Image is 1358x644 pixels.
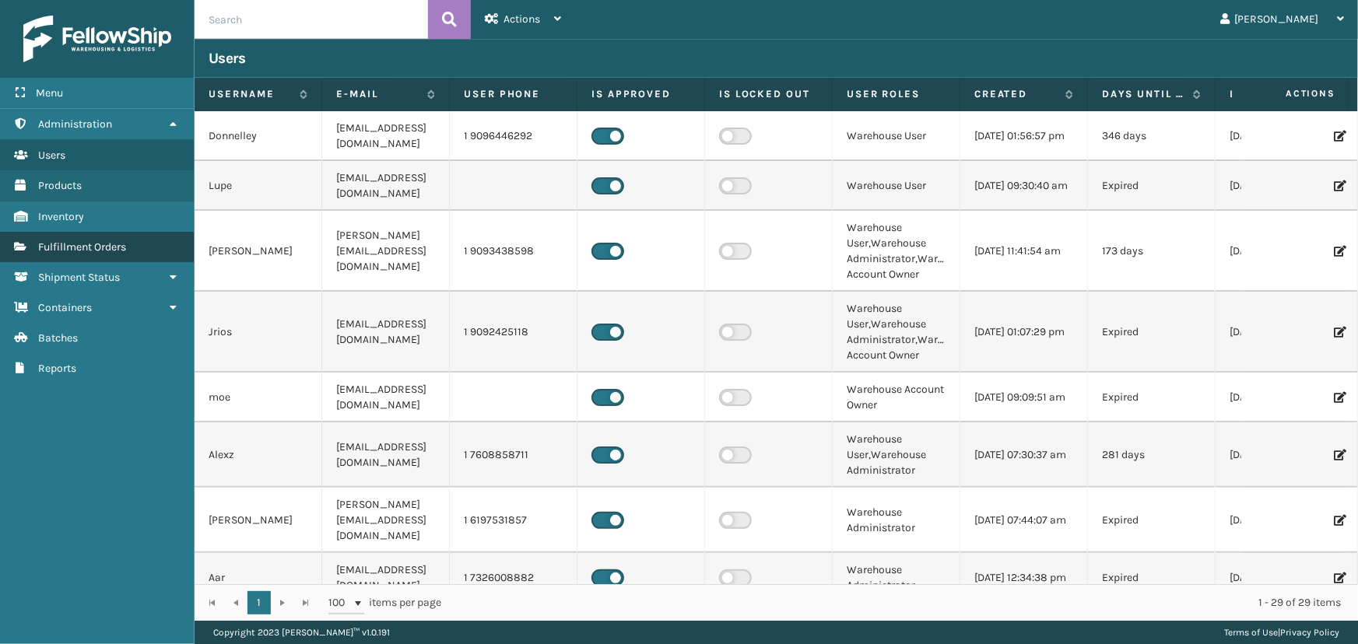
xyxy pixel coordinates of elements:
[322,373,450,422] td: [EMAIL_ADDRESS][DOMAIN_NAME]
[38,240,126,254] span: Fulfillment Orders
[1088,211,1216,292] td: 173 days
[1334,572,1343,583] i: Edit
[209,87,292,101] label: Username
[1216,373,1343,422] td: [DATE] 08:34:40 am
[960,211,1088,292] td: [DATE] 11:41:54 am
[960,373,1088,422] td: [DATE] 09:09:51 am
[38,179,82,192] span: Products
[322,111,450,161] td: [EMAIL_ADDRESS][DOMAIN_NAME]
[38,117,112,131] span: Administration
[450,211,577,292] td: 1 9093438598
[322,211,450,292] td: [PERSON_NAME][EMAIL_ADDRESS][DOMAIN_NAME]
[195,211,322,292] td: [PERSON_NAME]
[195,373,322,422] td: moe
[833,111,960,161] td: Warehouse User
[833,292,960,373] td: Warehouse User,Warehouse Administrator,Warehouse Account Owner
[1088,111,1216,161] td: 346 days
[195,488,322,553] td: [PERSON_NAME]
[38,271,120,284] span: Shipment Status
[1334,180,1343,191] i: Edit
[1334,450,1343,460] i: Edit
[833,422,960,488] td: Warehouse User,Warehouse Administrator
[1102,87,1185,101] label: Days until password expires
[1237,81,1345,107] span: Actions
[213,621,390,644] p: Copyright 2023 [PERSON_NAME]™ v 1.0.191
[591,87,690,101] label: Is Approved
[195,292,322,373] td: Jrios
[38,301,92,314] span: Containers
[1088,488,1216,553] td: Expired
[464,595,1341,611] div: 1 - 29 of 29 items
[1216,211,1343,292] td: [DATE] 10:34:52 am
[960,111,1088,161] td: [DATE] 01:56:57 pm
[960,553,1088,603] td: [DATE] 12:34:38 pm
[23,16,171,62] img: logo
[1216,553,1343,603] td: [DATE] 12:36:04 pm
[833,373,960,422] td: Warehouse Account Owner
[1334,131,1343,142] i: Edit
[960,422,1088,488] td: [DATE] 07:30:37 am
[464,87,563,101] label: User phone
[450,292,577,373] td: 1 9092425118
[833,161,960,211] td: Warehouse User
[322,553,450,603] td: [EMAIL_ADDRESS][DOMAIN_NAME]
[38,362,76,375] span: Reports
[504,12,540,26] span: Actions
[1280,627,1339,638] a: Privacy Policy
[38,210,84,223] span: Inventory
[322,161,450,211] td: [EMAIL_ADDRESS][DOMAIN_NAME]
[195,553,322,603] td: Aar
[1334,246,1343,257] i: Edit
[450,111,577,161] td: 1 9096446292
[1216,111,1343,161] td: [DATE] 08:13:55 am
[328,591,442,614] span: items per page
[209,49,246,68] h3: Users
[833,553,960,603] td: Warehouse Administrator
[1334,327,1343,338] i: Edit
[960,161,1088,211] td: [DATE] 09:30:40 am
[1230,87,1313,101] label: Last Seen
[247,591,271,614] a: 1
[960,488,1088,553] td: [DATE] 07:44:07 am
[1088,292,1216,373] td: Expired
[1216,161,1343,211] td: [DATE] 07:44:50 am
[1216,292,1343,373] td: [DATE] 01:26:14 pm
[1224,627,1278,638] a: Terms of Use
[1334,515,1343,526] i: Edit
[1088,373,1216,422] td: Expired
[1088,422,1216,488] td: 281 days
[1334,392,1343,403] i: Edit
[36,86,63,100] span: Menu
[328,595,352,611] span: 100
[450,488,577,553] td: 1 6197531857
[1216,488,1343,553] td: [DATE] 08:12:28 am
[38,149,65,162] span: Users
[833,488,960,553] td: Warehouse Administrator
[450,422,577,488] td: 1 7608858711
[974,87,1058,101] label: Created
[1224,621,1339,644] div: |
[195,422,322,488] td: Alexz
[450,553,577,603] td: 1 7326008882
[719,87,818,101] label: Is Locked Out
[195,111,322,161] td: Donnelley
[1216,422,1343,488] td: [DATE] 07:05:39 am
[1088,553,1216,603] td: Expired
[960,292,1088,373] td: [DATE] 01:07:29 pm
[833,211,960,292] td: Warehouse User,Warehouse Administrator,Warehouse Account Owner
[1088,161,1216,211] td: Expired
[322,488,450,553] td: [PERSON_NAME][EMAIL_ADDRESS][DOMAIN_NAME]
[847,87,946,101] label: User Roles
[322,292,450,373] td: [EMAIL_ADDRESS][DOMAIN_NAME]
[322,422,450,488] td: [EMAIL_ADDRESS][DOMAIN_NAME]
[336,87,419,101] label: E-mail
[38,331,78,345] span: Batches
[195,161,322,211] td: Lupe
